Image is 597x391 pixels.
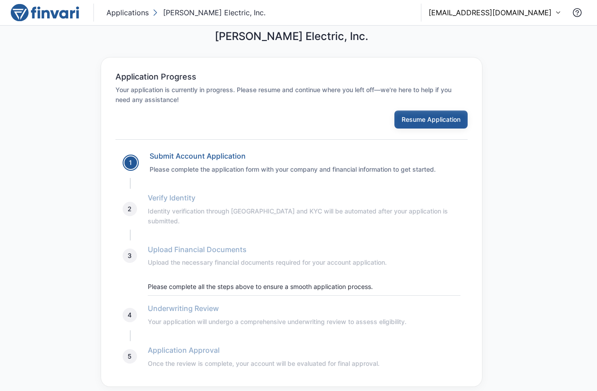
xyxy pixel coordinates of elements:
[123,249,137,263] div: 3
[568,4,586,22] button: Contact Support
[163,7,265,18] p: [PERSON_NAME] Electric, Inc.
[429,7,561,18] button: [EMAIL_ADDRESS][DOMAIN_NAME]
[115,85,468,105] h6: Your application is currently in progress. Please resume and continue where you left off—we're he...
[150,5,267,20] button: [PERSON_NAME] Electric, Inc.
[394,111,468,129] button: Resume Application
[105,5,150,20] button: Applications
[123,308,137,322] div: 4
[150,151,246,160] a: Submit Account Application
[11,4,79,22] img: logo
[124,156,138,170] div: 1
[150,164,460,174] h6: Please complete the application form with your company and financial information to get started.
[123,349,137,364] div: 5
[148,282,460,292] p: Please complete all the steps above to ensure a smooth application process.
[215,30,368,43] h5: [PERSON_NAME] Electric, Inc.
[115,72,196,82] h6: Application Progress
[106,7,149,18] p: Applications
[429,7,552,18] p: [EMAIL_ADDRESS][DOMAIN_NAME]
[123,202,137,216] div: 2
